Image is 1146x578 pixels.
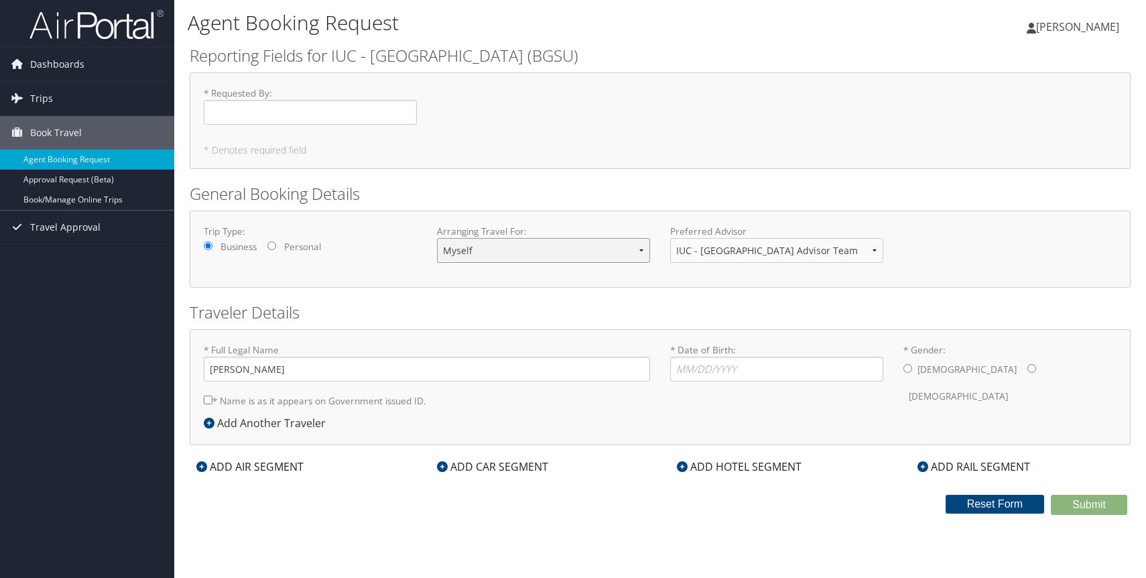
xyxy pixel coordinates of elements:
[30,211,101,244] span: Travel Approval
[30,48,84,81] span: Dashboards
[903,364,912,373] input: * Gender:[DEMOGRAPHIC_DATA][DEMOGRAPHIC_DATA]
[430,459,555,475] div: ADD CAR SEGMENT
[190,459,310,475] div: ADD AIR SEGMENT
[1036,19,1119,34] span: [PERSON_NAME]
[946,495,1045,514] button: Reset Form
[30,82,53,115] span: Trips
[190,44,1131,67] h2: Reporting Fields for IUC - [GEOGRAPHIC_DATA] (BGSU)
[204,100,417,125] input: * Requested By:
[188,9,818,37] h1: Agent Booking Request
[204,225,417,238] label: Trip Type:
[204,357,650,382] input: * Full Legal Name
[204,396,212,404] input: * Name is as it appears on Government issued ID.
[670,343,883,382] label: * Date of Birth:
[220,240,257,253] label: Business
[670,459,808,475] div: ADD HOTEL SEGMENT
[437,225,650,238] label: Arranging Travel For:
[30,116,82,150] span: Book Travel
[909,384,1008,409] label: [DEMOGRAPHIC_DATA]
[917,357,1017,382] label: [DEMOGRAPHIC_DATA]
[903,343,1117,410] label: * Gender:
[670,357,883,382] input: * Date of Birth:
[204,388,426,413] label: * Name is as it appears on Government issued ID.
[190,301,1131,324] h2: Traveler Details
[29,9,164,40] img: airportal-logo.png
[1027,7,1133,47] a: [PERSON_NAME]
[204,343,650,382] label: * Full Legal Name
[204,415,332,431] div: Add Another Traveler
[911,459,1037,475] div: ADD RAIL SEGMENT
[204,146,1117,155] h5: * Denotes required field
[190,182,1131,205] h2: General Booking Details
[284,240,321,253] label: Personal
[670,225,883,238] label: Preferred Advisor
[1051,495,1127,515] button: Submit
[1027,364,1036,373] input: * Gender:[DEMOGRAPHIC_DATA][DEMOGRAPHIC_DATA]
[204,86,417,125] label: * Requested By :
